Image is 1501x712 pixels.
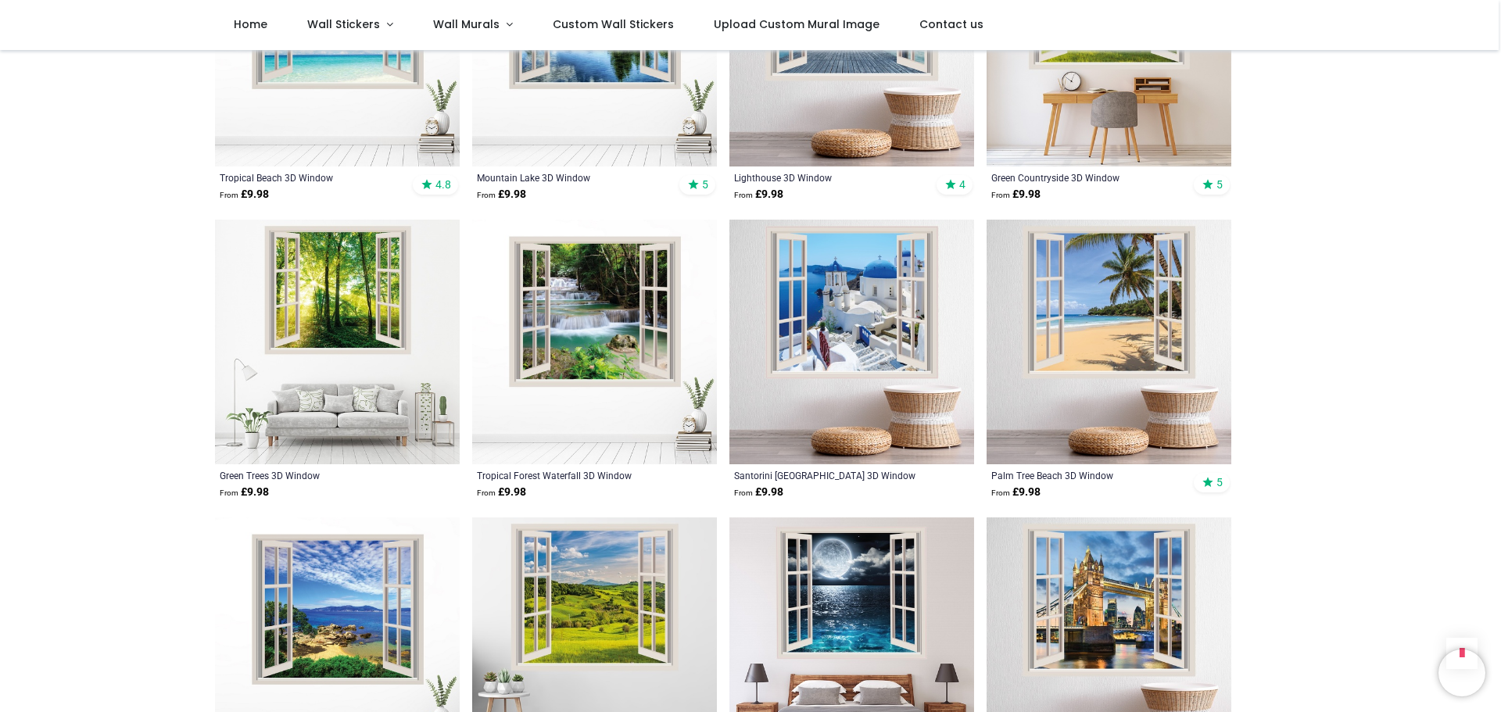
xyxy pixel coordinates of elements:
span: Custom Wall Stickers [553,16,674,32]
a: Mountain Lake 3D Window [477,171,665,184]
span: From [220,488,238,497]
a: Santorini [GEOGRAPHIC_DATA] 3D Window [734,469,922,481]
span: From [734,488,753,497]
img: Palm Tree Beach 3D Window Wall Sticker [987,220,1231,464]
strong: £ 9.98 [220,187,269,202]
iframe: Brevo live chat [1438,649,1485,696]
strong: £ 9.98 [477,485,526,500]
span: Wall Murals [433,16,500,32]
span: 5 [1216,177,1223,191]
a: Tropical Beach 3D Window [220,171,408,184]
span: 5 [702,177,708,191]
a: Palm Tree Beach 3D Window [991,469,1180,481]
strong: £ 9.98 [220,485,269,500]
img: Tropical Forest Waterfall 3D Window Wall Sticker [472,220,717,464]
span: Contact us [919,16,983,32]
a: Tropical Forest Waterfall 3D Window [477,469,665,481]
a: Lighthouse 3D Window [734,171,922,184]
strong: £ 9.98 [991,485,1041,500]
span: 4.8 [435,177,451,191]
span: From [734,191,753,199]
span: 5 [1216,475,1223,489]
strong: £ 9.98 [477,187,526,202]
span: Upload Custom Mural Image [714,16,879,32]
span: From [477,191,496,199]
a: Green Trees 3D Window [220,469,408,481]
strong: £ 9.98 [991,187,1041,202]
img: Green Trees 3D Window Wall Sticker [215,220,460,464]
span: Wall Stickers [307,16,380,32]
strong: £ 9.98 [734,485,783,500]
img: Santorini Greece 3D Window Wall Sticker [729,220,974,464]
span: Home [234,16,267,32]
span: From [991,488,1010,497]
span: 4 [959,177,965,191]
span: From [220,191,238,199]
a: Green Countryside 3D Window [991,171,1180,184]
strong: £ 9.98 [734,187,783,202]
span: From [477,488,496,497]
span: From [991,191,1010,199]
